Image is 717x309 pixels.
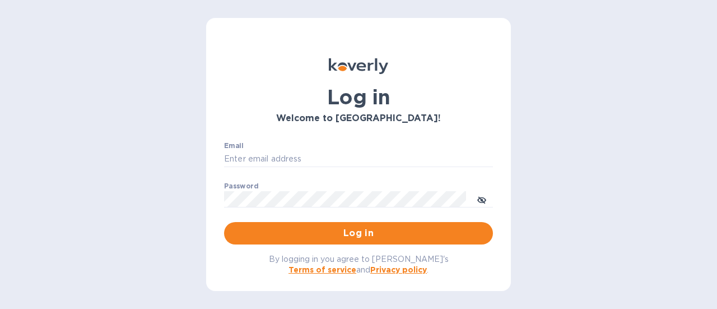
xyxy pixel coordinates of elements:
img: Koverly [329,58,388,74]
h3: Welcome to [GEOGRAPHIC_DATA]! [224,113,493,124]
button: toggle password visibility [471,188,493,210]
span: By logging in you agree to [PERSON_NAME]'s and . [269,255,449,274]
a: Terms of service [288,265,356,274]
h1: Log in [224,85,493,109]
label: Email [224,142,244,149]
span: Log in [233,227,484,240]
input: Enter email address [224,151,493,168]
button: Log in [224,222,493,245]
label: Password [224,183,258,190]
a: Privacy policy [370,265,427,274]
